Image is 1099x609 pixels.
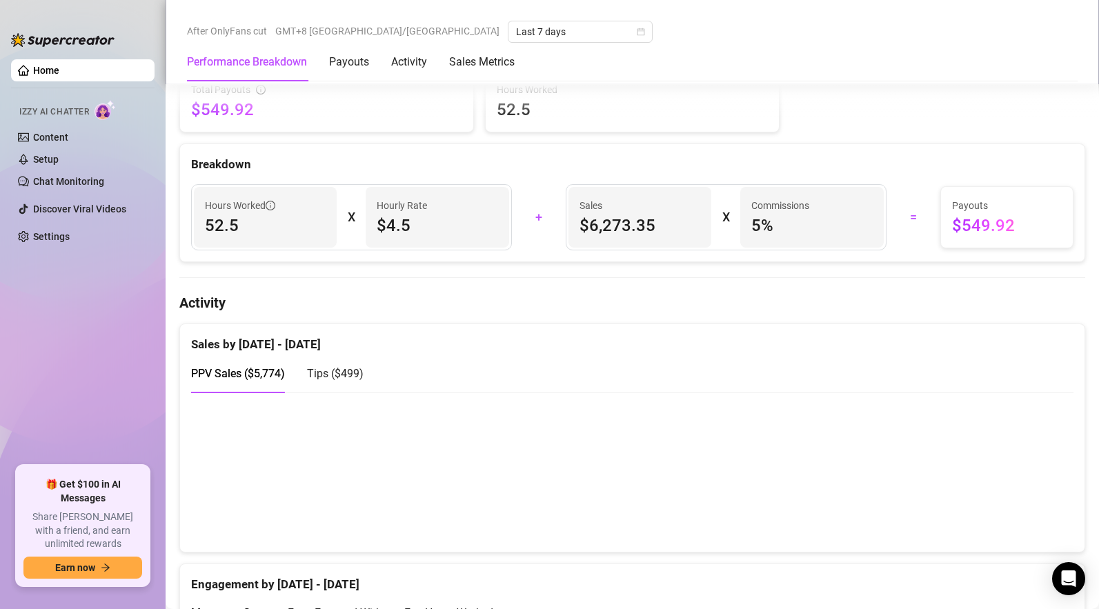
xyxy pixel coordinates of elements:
[187,21,267,41] span: After OnlyFans cut
[23,557,142,579] button: Earn nowarrow-right
[256,85,266,94] span: info-circle
[497,82,768,97] span: Hours Worked
[191,99,462,121] span: $549.92
[391,54,427,70] div: Activity
[19,106,89,119] span: Izzy AI Chatter
[497,99,768,121] span: 52.5
[952,198,1062,213] span: Payouts
[307,367,364,380] span: Tips ( $499 )
[95,100,116,120] img: AI Chatter
[33,231,70,242] a: Settings
[23,510,142,551] span: Share [PERSON_NAME] with a friend, and earn unlimited rewards
[329,54,369,70] div: Payouts
[179,293,1085,312] h4: Activity
[377,214,497,237] span: $4.5
[191,155,1073,174] div: Breakdown
[191,367,285,380] span: PPV Sales ( $5,774 )
[637,28,645,36] span: calendar
[348,206,355,228] div: X
[191,324,1073,354] div: Sales by [DATE] - [DATE]
[520,206,557,228] div: +
[449,54,515,70] div: Sales Metrics
[952,214,1062,237] span: $549.92
[1052,562,1085,595] div: Open Intercom Messenger
[580,214,700,237] span: $6,273.35
[33,176,104,187] a: Chat Monitoring
[101,563,110,572] span: arrow-right
[33,65,59,76] a: Home
[266,201,275,210] span: info-circle
[895,206,932,228] div: =
[275,21,499,41] span: GMT+8 [GEOGRAPHIC_DATA]/[GEOGRAPHIC_DATA]
[205,198,275,213] span: Hours Worked
[11,33,115,47] img: logo-BBDzfeDw.svg
[516,21,644,42] span: Last 7 days
[205,214,326,237] span: 52.5
[23,478,142,505] span: 🎁 Get $100 in AI Messages
[722,206,729,228] div: X
[191,82,250,97] span: Total Payouts
[33,132,68,143] a: Content
[187,54,307,70] div: Performance Breakdown
[33,203,126,214] a: Discover Viral Videos
[55,562,95,573] span: Earn now
[33,154,59,165] a: Setup
[751,214,872,237] span: 5 %
[377,198,427,213] article: Hourly Rate
[580,198,700,213] span: Sales
[751,198,809,213] article: Commissions
[191,564,1073,594] div: Engagement by [DATE] - [DATE]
